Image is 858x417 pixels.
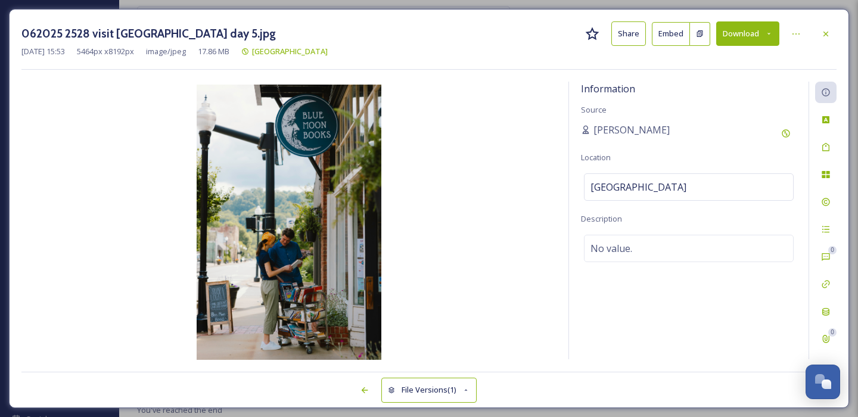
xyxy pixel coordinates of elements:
span: [GEOGRAPHIC_DATA] [590,180,686,194]
span: 17.86 MB [198,46,229,57]
button: File Versions(1) [381,378,477,402]
span: 5464 px x 8192 px [77,46,134,57]
button: Share [611,21,646,46]
span: image/jpeg [146,46,186,57]
div: 0 [828,328,837,337]
span: [GEOGRAPHIC_DATA] [252,46,328,57]
span: No value. [590,241,632,256]
span: Description [581,213,622,224]
span: Information [581,82,635,95]
span: Source [581,104,607,115]
img: 062025%202528%20visit%20haywood%20day%205.jpg [21,85,557,362]
span: Location [581,152,611,163]
button: Download [716,21,779,46]
div: 0 [828,246,837,254]
h3: 062025 2528 visit [GEOGRAPHIC_DATA] day 5.jpg [21,25,276,42]
button: Embed [652,22,690,46]
span: [PERSON_NAME] [593,123,670,137]
span: [DATE] 15:53 [21,46,65,57]
button: Open Chat [806,365,840,399]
